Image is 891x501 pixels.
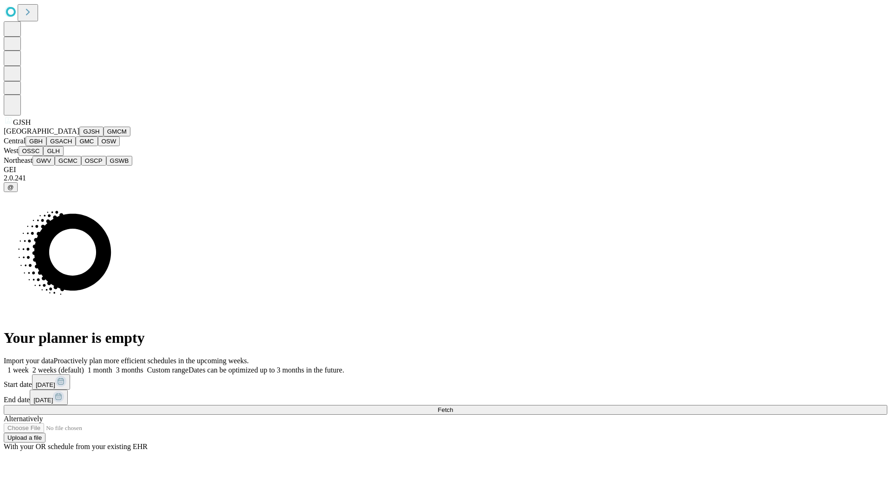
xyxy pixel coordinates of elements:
[79,127,103,136] button: GJSH
[4,415,43,423] span: Alternatively
[4,374,887,390] div: Start date
[54,357,249,365] span: Proactively plan more efficient schedules in the upcoming weeks.
[4,433,45,443] button: Upload a file
[4,174,887,182] div: 2.0.241
[4,166,887,174] div: GEI
[188,366,344,374] span: Dates can be optimized up to 3 months in the future.
[4,329,887,347] h1: Your planner is empty
[4,156,32,164] span: Northeast
[4,127,79,135] span: [GEOGRAPHIC_DATA]
[116,366,143,374] span: 3 months
[32,366,84,374] span: 2 weeks (default)
[103,127,130,136] button: GMCM
[46,136,76,146] button: GSACH
[36,381,55,388] span: [DATE]
[4,182,18,192] button: @
[98,136,120,146] button: OSW
[55,156,81,166] button: GCMC
[4,147,19,154] span: West
[7,366,29,374] span: 1 week
[32,374,70,390] button: [DATE]
[438,406,453,413] span: Fetch
[4,443,148,450] span: With your OR schedule from your existing EHR
[147,366,188,374] span: Custom range
[7,184,14,191] span: @
[26,136,46,146] button: GBH
[81,156,106,166] button: OSCP
[4,405,887,415] button: Fetch
[33,397,53,404] span: [DATE]
[4,137,26,145] span: Central
[88,366,112,374] span: 1 month
[19,146,44,156] button: OSSC
[76,136,97,146] button: GMC
[13,118,31,126] span: GJSH
[4,390,887,405] div: End date
[106,156,133,166] button: GSWB
[43,146,63,156] button: GLH
[30,390,68,405] button: [DATE]
[4,357,54,365] span: Import your data
[32,156,55,166] button: GWV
